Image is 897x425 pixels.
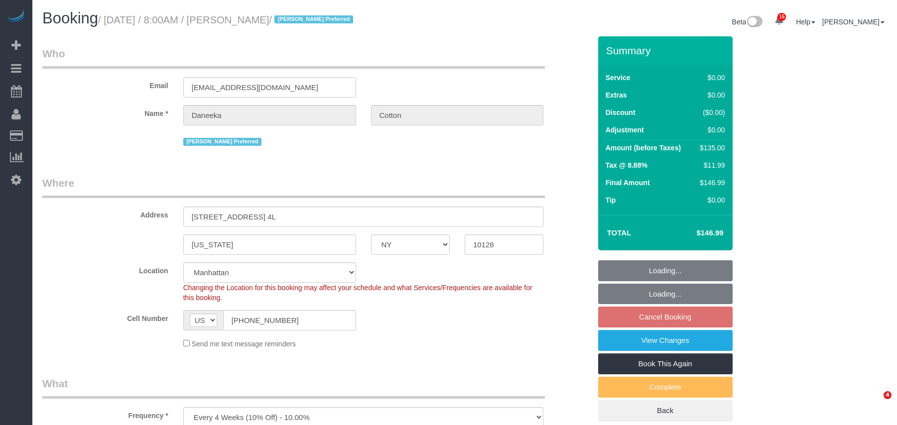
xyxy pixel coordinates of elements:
[223,310,356,330] input: Cell Number
[884,391,892,399] span: 4
[598,330,733,351] a: View Changes
[42,9,98,27] span: Booking
[35,105,176,118] label: Name *
[696,90,725,100] div: $0.00
[696,107,725,117] div: ($0.00)
[42,46,545,69] legend: Who
[274,15,353,23] span: [PERSON_NAME] Preferred
[35,77,176,91] label: Email
[35,262,176,276] label: Location
[863,391,887,415] iframe: Intercom live chat
[696,160,725,170] div: $11.99
[269,14,356,25] span: /
[598,353,733,374] a: Book This Again
[822,18,885,26] a: [PERSON_NAME]
[796,18,815,26] a: Help
[183,138,261,146] span: [PERSON_NAME] Preferred
[666,229,723,237] h4: $146.99
[42,376,545,399] legend: What
[606,73,631,83] label: Service
[192,340,296,348] span: Send me text message reminders
[696,73,725,83] div: $0.00
[598,400,733,421] a: Back
[606,45,728,56] h3: Summary
[6,10,26,24] img: Automaid Logo
[607,228,632,237] strong: Total
[606,143,681,153] label: Amount (before Taxes)
[183,105,356,125] input: First Name
[371,105,544,125] input: Last Name
[606,107,636,117] label: Discount
[42,176,545,198] legend: Where
[606,90,627,100] label: Extras
[606,195,616,205] label: Tip
[777,13,786,21] span: 15
[35,407,176,421] label: Frequency *
[183,234,356,255] input: City
[769,10,789,32] a: 15
[606,178,650,188] label: Final Amount
[35,310,176,323] label: Cell Number
[696,178,725,188] div: $146.99
[606,125,644,135] label: Adjustment
[183,77,356,98] input: Email
[98,14,356,25] small: / [DATE] / 8:00AM / [PERSON_NAME]
[183,284,532,302] span: Changing the Location for this booking may affect your schedule and what Services/Frequencies are...
[35,207,176,220] label: Address
[606,160,647,170] label: Tax @ 8.88%
[696,125,725,135] div: $0.00
[732,18,763,26] a: Beta
[696,143,725,153] div: $135.00
[696,195,725,205] div: $0.00
[465,234,543,255] input: Zip Code
[746,16,763,29] img: New interface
